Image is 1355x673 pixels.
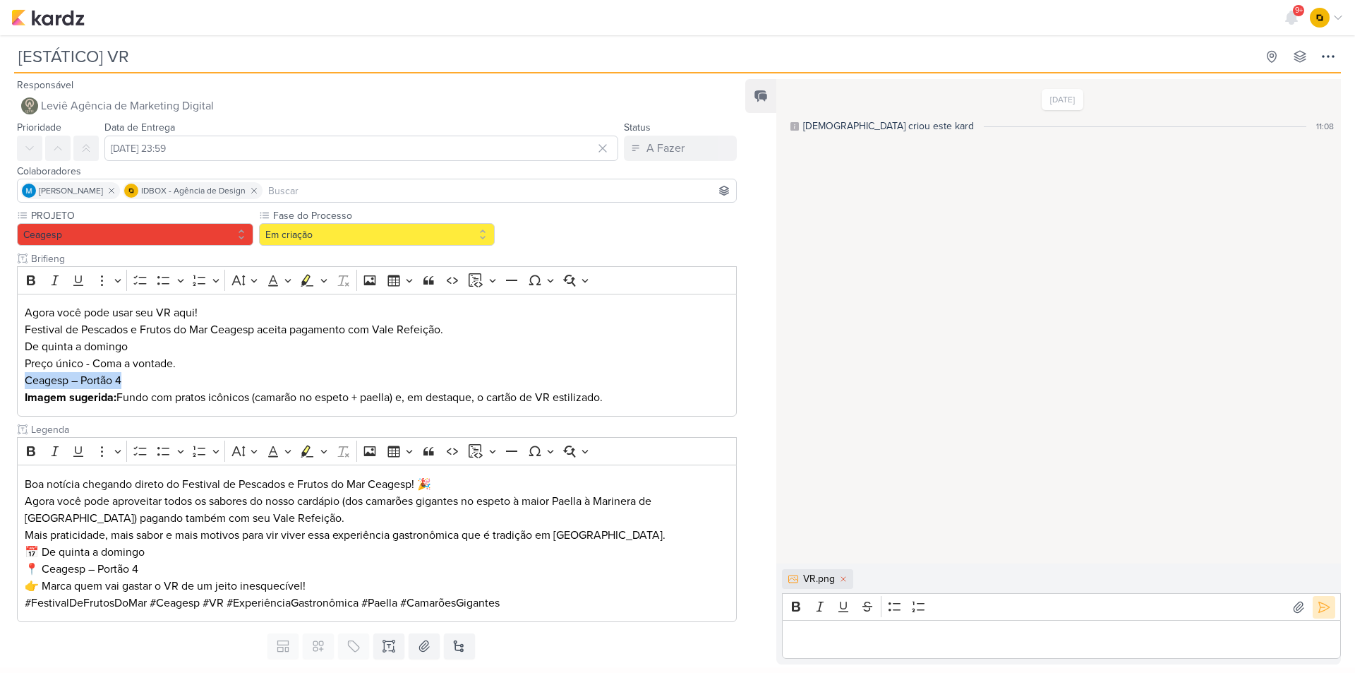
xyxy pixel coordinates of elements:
[39,184,103,197] span: [PERSON_NAME]
[28,251,737,266] input: Texto sem título
[265,182,733,199] input: Buscar
[25,544,730,578] p: 📅 De quinta a domingo 📍 Ceagesp – Portão 4
[25,595,730,612] p: #FestivalDeFrutosDoMar #Ceagesp #VR #ExperiênciaGastronômica #Paella #CamarõesGigantes
[259,223,495,246] button: Em criação
[17,294,737,417] div: Editor editing area: main
[25,355,730,389] p: Preço único - Coma a vontade. Ceagesp – Portão 4
[25,389,730,406] p: Fundo com pratos icônicos (camarão no espeto + paella) e, em destaque, o cartão de VR estilizado.
[646,140,685,157] div: A Fazer
[25,391,116,405] strong: Imagem sugerida:
[124,184,138,198] img: IDBOX - Agência de Design
[624,121,651,133] label: Status
[41,97,214,114] span: Leviê Agência de Marketing Digital
[17,223,253,246] button: Ceagesp
[25,476,730,527] p: Boa notícia chegando direto do Festival de Pescados e Frutos do Mar Ceagesp! 🎉 Agora você pode ap...
[17,121,61,133] label: Prioridade
[272,208,495,223] label: Fase do Processo
[22,184,36,198] img: MARIANA MIRANDA
[25,527,730,544] p: Mais praticidade, mais sabor e mais motivos para vir viver essa experiência gastronômica que é tr...
[25,304,730,321] p: Agora você pode usar seu VR aqui!
[803,571,835,586] div: VR.png
[17,266,737,294] div: Editor toolbar
[17,437,737,465] div: Editor toolbar
[624,136,737,161] button: A Fazer
[1310,8,1330,28] img: IDBOX - Agência de Design
[25,321,730,338] p: Festival de Pescados e Frutos do Mar Ceagesp aceita pagamento com Vale Refeição.
[803,119,974,133] div: [DEMOGRAPHIC_DATA] criou este kard
[28,422,737,437] input: Texto sem título
[17,465,737,622] div: Editor editing area: main
[25,578,730,595] p: 👉 Marca quem vai gastar o VR de um jeito inesquecível!
[141,184,246,197] span: IDBOX - Agência de Design
[25,338,730,355] p: De quinta a domingo
[104,121,175,133] label: Data de Entrega
[782,620,1341,659] div: Editor editing area: main
[782,593,1341,621] div: Editor toolbar
[30,208,253,223] label: PROJETO
[11,9,85,26] img: kardz.app
[1295,5,1303,16] span: 9+
[1316,120,1334,133] div: 11:08
[14,44,1256,69] input: Kard Sem Título
[104,136,618,161] input: Select a date
[21,97,38,114] img: Leviê Agência de Marketing Digital
[17,93,737,119] button: Leviê Agência de Marketing Digital
[17,164,737,179] div: Colaboradores
[17,79,73,91] label: Responsável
